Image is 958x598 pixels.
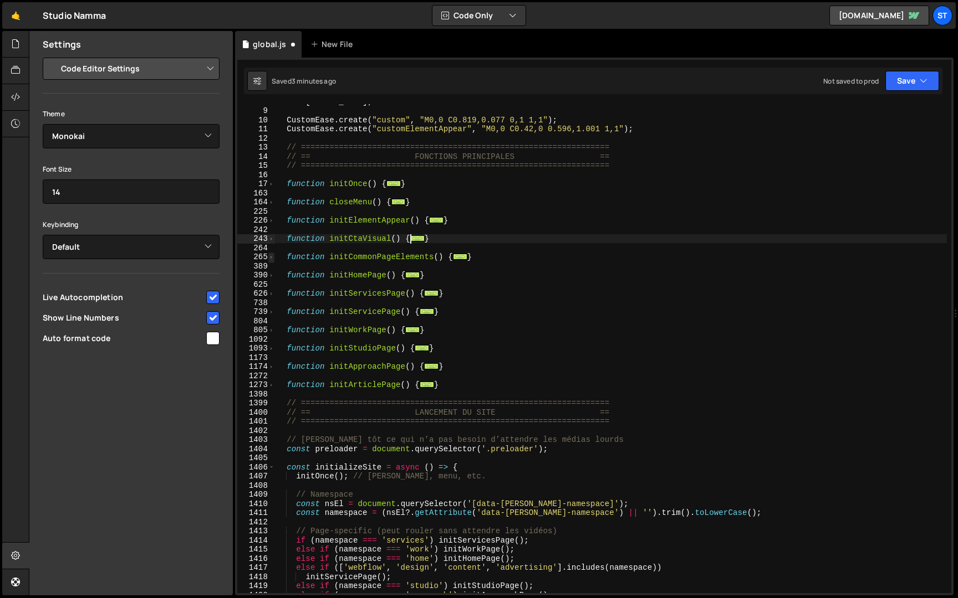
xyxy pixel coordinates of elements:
div: 1400 [237,408,275,417]
div: 1418 [237,573,275,582]
div: 805 [237,326,275,335]
div: 1403 [237,435,275,445]
button: Save [885,71,939,91]
div: 1273 [237,380,275,390]
div: New File [310,39,357,50]
div: 1415 [237,545,275,554]
div: 626 [237,289,275,298]
div: 1406 [237,463,275,472]
button: Code Only [432,6,526,25]
div: Not saved to prod [823,76,879,86]
div: 15 [237,161,275,171]
label: Keybinding [43,219,79,230]
div: 1402 [237,426,275,436]
div: 1401 [237,417,275,426]
div: 11 [237,125,275,134]
div: 14 [237,152,275,162]
div: 1409 [237,490,275,499]
div: 17 [237,179,275,189]
div: 1173 [237,353,275,363]
span: ... [424,363,439,369]
div: 1407 [237,472,275,481]
div: 1416 [237,554,275,564]
div: 242 [237,225,275,235]
a: 🤙 [2,2,29,29]
div: 16 [237,171,275,180]
div: 9 [237,106,275,116]
span: Auto format code [43,333,205,344]
span: ... [410,235,425,241]
div: 164 [237,198,275,207]
div: 1092 [237,335,275,344]
div: 1399 [237,399,275,408]
div: 163 [237,189,275,198]
a: St [932,6,952,25]
label: Font Size [43,164,72,175]
div: 12 [237,134,275,143]
div: 1404 [237,445,275,454]
div: 264 [237,244,275,253]
label: Theme [43,109,65,120]
div: Studio Namma [43,9,106,22]
div: 1419 [237,581,275,591]
span: ... [429,217,444,223]
div: 225 [237,207,275,216]
div: 1411 [237,508,275,518]
div: 1417 [237,563,275,573]
span: ... [415,345,429,351]
div: 3 minutes ago [292,76,336,86]
div: 1412 [237,518,275,527]
div: 1093 [237,344,275,353]
div: 804 [237,317,275,326]
span: ... [405,272,420,278]
div: 10 [237,116,275,125]
div: 13 [237,143,275,152]
div: 1272 [237,372,275,381]
div: 1414 [237,536,275,545]
div: Saved [272,76,336,86]
span: Live Autocompletion [43,292,205,303]
div: 265 [237,252,275,262]
div: 1413 [237,527,275,536]
div: 1174 [237,362,275,372]
span: ... [391,199,406,205]
div: 738 [237,298,275,308]
span: ... [420,382,434,388]
div: 390 [237,271,275,280]
a: [DOMAIN_NAME] [829,6,929,25]
div: 389 [237,262,275,271]
div: 1410 [237,499,275,509]
div: 226 [237,216,275,225]
div: 243 [237,234,275,244]
div: 625 [237,280,275,290]
span: ... [453,254,467,260]
div: 739 [237,307,275,317]
span: ... [405,327,420,333]
div: 1398 [237,390,275,399]
span: Show Line Numbers [43,312,205,323]
span: ... [424,290,439,296]
div: 1405 [237,453,275,463]
h2: Settings [43,38,81,50]
span: ... [386,181,401,187]
div: global.js [253,39,286,50]
div: 1408 [237,481,275,491]
span: ... [420,308,434,315]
